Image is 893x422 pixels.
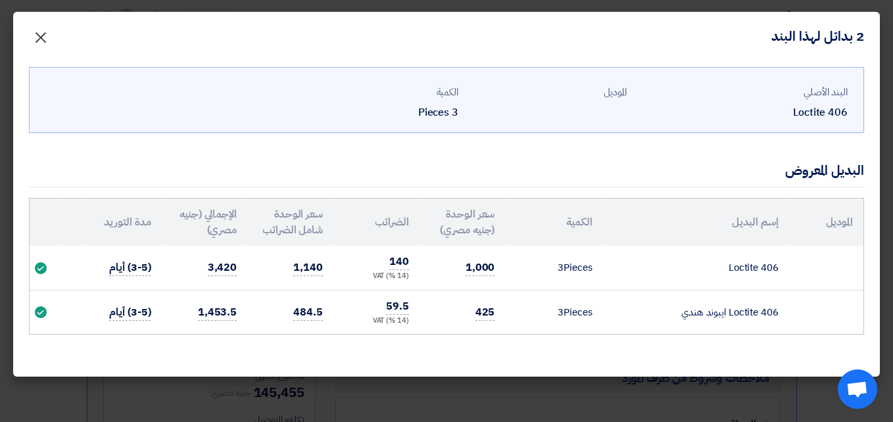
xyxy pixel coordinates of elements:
[161,199,247,246] th: الإجمالي (جنيه مصري)
[109,304,151,321] span: (3-5) أيام
[558,305,564,319] span: 3
[386,298,409,315] span: 59.5
[22,21,59,47] button: Close
[109,260,151,276] span: (3-5) أيام
[344,271,409,282] div: (14 %) VAT
[198,304,237,321] span: 1,453.5
[603,199,789,246] th: إسم البديل
[466,260,495,276] span: 1,000
[838,369,877,409] div: Open chat
[333,199,420,246] th: الضرائب
[301,85,458,100] div: الكمية
[505,199,602,246] th: الكمية
[637,105,848,120] div: Loctite 406
[505,290,602,334] td: Pieces
[785,160,864,180] div: البديل المعروض
[344,316,409,327] div: (14 %) VAT
[603,246,789,290] td: Loctite 406
[87,199,161,246] th: مدة التوريد
[293,304,323,321] span: 484.5
[389,254,409,270] span: 140
[505,246,602,290] td: Pieces
[603,290,789,334] td: Loctite 406 ايبوند هندي
[469,85,627,100] div: الموديل
[420,199,506,246] th: سعر الوحدة (جنيه مصري)
[301,105,458,120] div: 3 Pieces
[475,304,495,321] span: 425
[771,28,864,45] h4: 2 بدائل لهذا البند
[558,260,564,275] span: 3
[789,199,863,246] th: الموديل
[247,199,333,246] th: سعر الوحدة شامل الضرائب
[33,17,49,57] span: ×
[637,85,848,100] div: البند الأصلي
[293,260,323,276] span: 1,140
[208,260,237,276] span: 3,420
